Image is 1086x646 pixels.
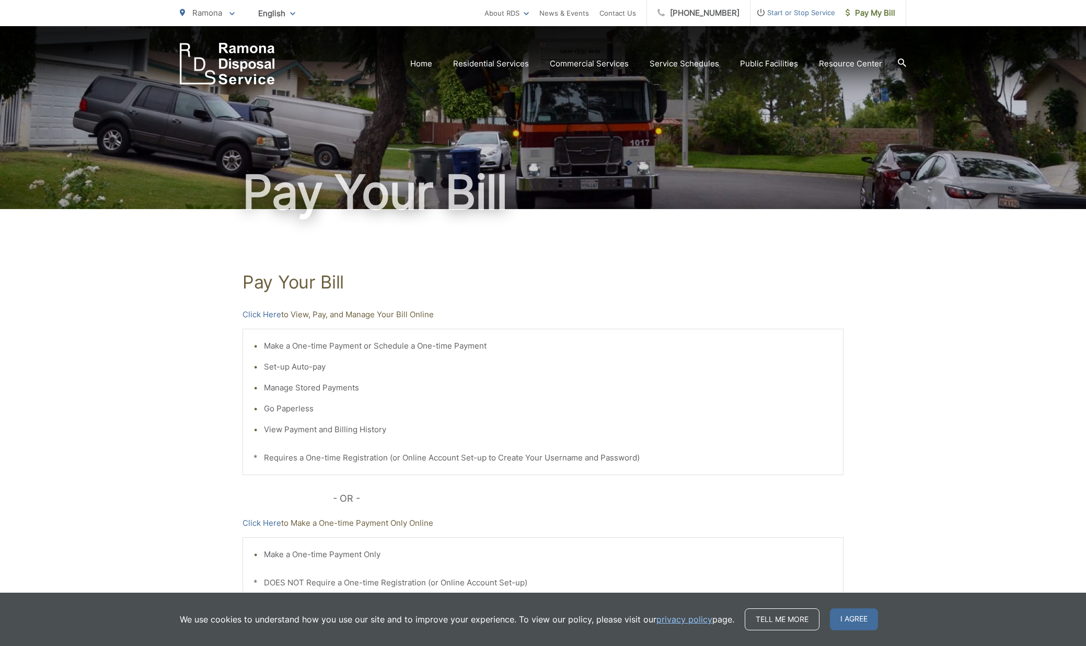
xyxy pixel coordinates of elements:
p: * DOES NOT Require a One-time Registration (or Online Account Set-up) [253,576,833,589]
a: Click Here [242,308,281,321]
a: EDCD logo. Return to the homepage. [180,43,275,85]
p: to Make a One-time Payment Only Online [242,517,844,529]
a: News & Events [539,7,589,19]
li: View Payment and Billing History [264,423,833,436]
li: Make a One-time Payment Only [264,548,833,561]
a: Resource Center [819,57,882,70]
span: Ramona [192,8,222,18]
h1: Pay Your Bill [242,272,844,293]
li: Make a One-time Payment or Schedule a One-time Payment [264,340,833,352]
span: I agree [830,608,878,630]
a: privacy policy [656,613,712,626]
a: Click Here [242,517,281,529]
a: Home [410,57,432,70]
a: Residential Services [453,57,529,70]
p: * Requires a One-time Registration (or Online Account Set-up to Create Your Username and Password) [253,452,833,464]
li: Manage Stored Payments [264,382,833,394]
p: We use cookies to understand how you use our site and to improve your experience. To view our pol... [180,613,734,626]
a: Tell me more [745,608,819,630]
a: Commercial Services [550,57,629,70]
a: About RDS [484,7,529,19]
p: - OR - [333,491,844,506]
span: Pay My Bill [846,7,895,19]
span: English [250,4,303,22]
p: to View, Pay, and Manage Your Bill Online [242,308,844,321]
h1: Pay Your Bill [180,166,906,218]
li: Go Paperless [264,402,833,415]
li: Set-up Auto-pay [264,361,833,373]
a: Public Facilities [740,57,798,70]
a: Service Schedules [650,57,719,70]
a: Contact Us [599,7,636,19]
